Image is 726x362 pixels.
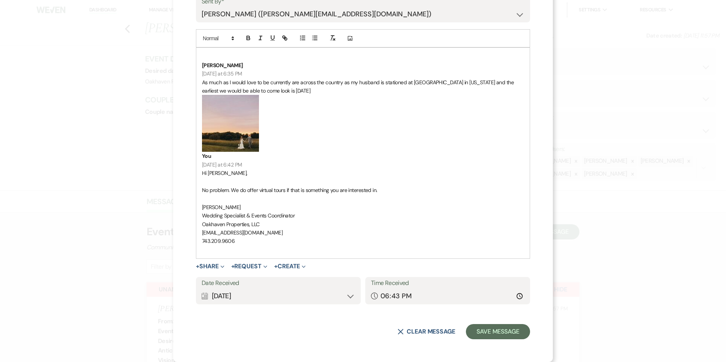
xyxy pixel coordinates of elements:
[202,170,247,176] span: Hi [PERSON_NAME],
[202,204,241,211] span: [PERSON_NAME]
[202,153,211,159] strong: You
[202,221,260,228] span: Oakhaven Properties, LLC
[196,263,199,269] span: +
[202,229,283,236] span: [EMAIL_ADDRESS][DOMAIN_NAME]
[274,263,278,269] span: +
[202,70,242,77] span: [DATE] at 6:35 PM
[202,278,355,289] label: Date Received
[398,329,455,335] button: Clear message
[466,324,530,339] button: Save Message
[231,263,267,269] button: Request
[202,161,242,168] span: [DATE] at 6:42 PM
[196,263,224,269] button: Share
[202,238,235,244] span: 743.209.9606
[231,263,235,269] span: +
[202,187,377,194] span: No problem. We do offer virtual tours if that is something you are interested in.
[202,289,355,304] div: [DATE]
[202,79,515,94] span: As much as I would love to be currently are across the country as my husband is stationed at [GEO...
[371,278,524,289] label: Time Received
[274,263,306,269] button: Create
[202,212,295,219] span: Wedding Specialist & Events Coordinator
[202,62,243,69] strong: [PERSON_NAME]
